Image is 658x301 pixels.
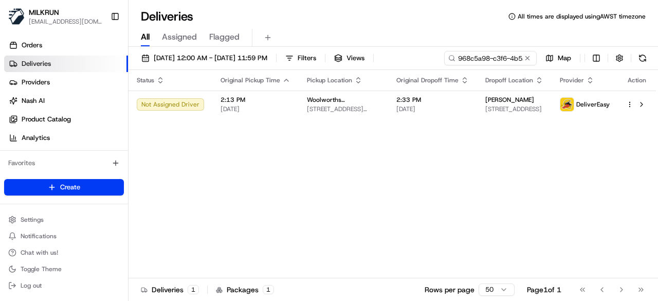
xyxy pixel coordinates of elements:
[485,105,543,113] span: [STREET_ADDRESS]
[4,179,124,196] button: Create
[307,76,352,84] span: Pickup Location
[137,76,154,84] span: Status
[330,51,369,65] button: Views
[576,100,610,109] span: DeliverEasy
[541,51,576,65] button: Map
[162,31,197,43] span: Assigned
[21,249,58,257] span: Chat with us!
[29,17,102,26] button: [EMAIL_ADDRESS][DOMAIN_NAME]
[558,54,571,63] span: Map
[22,78,50,87] span: Providers
[221,105,290,113] span: [DATE]
[4,245,124,260] button: Chat with us!
[22,96,45,105] span: Nash AI
[4,93,128,109] a: Nash AI
[560,76,584,84] span: Provider
[4,56,128,72] a: Deliveries
[8,8,25,25] img: MILKRUN
[4,111,128,128] a: Product Catalog
[21,216,44,224] span: Settings
[141,31,150,43] span: All
[307,96,380,104] span: Woolworths Supermarket NZ - [GEOGRAPHIC_DATA]
[281,51,321,65] button: Filters
[4,155,124,171] div: Favorites
[22,115,71,124] span: Product Catalog
[141,8,193,25] h1: Deliveries
[4,278,124,293] button: Log out
[209,31,240,43] span: Flagged
[635,51,650,65] button: Refresh
[21,265,62,273] span: Toggle Theme
[154,54,267,63] span: [DATE] 12:00 AM - [DATE] 11:59 PM
[188,285,199,294] div: 1
[560,98,574,111] img: delivereasy_logo.png
[4,262,124,276] button: Toggle Theme
[21,281,42,290] span: Log out
[425,285,474,295] p: Rows per page
[346,54,364,63] span: Views
[60,183,80,192] span: Create
[626,76,648,84] div: Action
[22,59,51,68] span: Deliveries
[396,96,469,104] span: 2:33 PM
[485,76,533,84] span: Dropoff Location
[216,285,274,295] div: Packages
[4,74,128,91] a: Providers
[396,105,469,113] span: [DATE]
[298,54,316,63] span: Filters
[221,76,280,84] span: Original Pickup Time
[263,285,274,294] div: 1
[141,285,199,295] div: Deliveries
[22,41,42,50] span: Orders
[21,232,57,240] span: Notifications
[527,285,561,295] div: Page 1 of 1
[4,213,124,227] button: Settings
[29,7,59,17] button: MILKRUN
[221,96,290,104] span: 2:13 PM
[4,4,106,29] button: MILKRUNMILKRUN[EMAIL_ADDRESS][DOMAIN_NAME]
[137,51,272,65] button: [DATE] 12:00 AM - [DATE] 11:59 PM
[518,12,646,21] span: All times are displayed using AWST timezone
[485,96,534,104] span: [PERSON_NAME]
[22,133,50,143] span: Analytics
[4,37,128,54] a: Orders
[307,105,380,113] span: [STREET_ADDRESS][PERSON_NAME]
[396,76,459,84] span: Original Dropoff Time
[4,229,124,243] button: Notifications
[4,130,128,146] a: Analytics
[444,51,537,65] input: Type to search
